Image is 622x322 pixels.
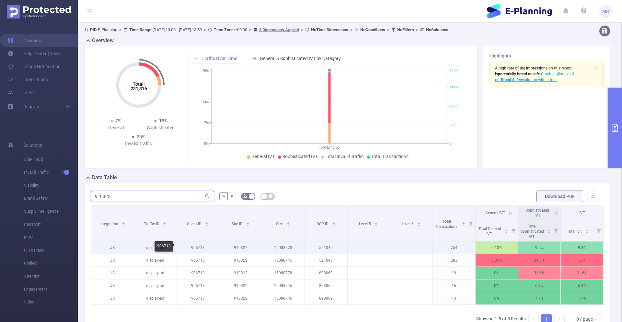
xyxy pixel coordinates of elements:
span: MRC [24,231,78,244]
p: 31.6% [518,267,561,279]
span: Total Transactions [435,219,458,229]
span: Integration [99,222,119,226]
span: 18% [159,118,167,123]
p: 910322 [219,292,262,304]
span: Total Transactions [371,154,409,159]
div: Sort [585,229,589,232]
p: JS [91,254,134,266]
span: is [495,72,540,76]
p: 9.3% [561,241,603,254]
span: MS [602,5,609,18]
tspan: Total: [132,81,144,87]
p: 15088778 [262,241,305,254]
span: Size [276,222,284,226]
i: icon: caret-up [246,221,249,223]
div: Invalid Traffic [116,140,161,147]
b: PID: [90,27,98,32]
i: icon: caret-up [122,221,125,223]
i: icon: line-chart [193,56,198,61]
div: General [94,124,139,131]
p: 0% [476,279,518,292]
span: > [247,27,253,32]
p: 910322 [219,254,262,266]
p: 6.3% [561,279,603,292]
i: icon: caret-up [332,221,335,223]
i: icon: left [532,317,536,321]
button: icon: close [594,64,598,71]
input: Search... [91,191,214,201]
p: 0.35% [476,254,518,266]
p: 0.13% [476,241,518,254]
span: Engagement [24,283,78,296]
p: 16 [433,279,475,292]
p: 906718 [177,292,219,304]
b: No Time Dimensions [311,27,348,32]
i: icon: table [269,194,272,198]
span: A high rate of the impressions on this report [495,66,572,70]
div: Sort [547,229,551,232]
p: 15088746 [262,292,305,304]
p: 898069 [305,267,347,279]
tspan: 231,816 [130,86,147,91]
i: Filter menu [466,206,475,241]
i: icon: right [558,317,561,321]
i: icon: caret-down [205,224,209,226]
tspan: 120K [450,105,458,109]
div: Sort [462,221,466,225]
p: display-ad [134,241,177,254]
span: > [299,27,305,32]
span: Sophisticated IVT [282,154,318,159]
span: IVT [579,211,585,215]
i: icon: caret-down [163,224,167,226]
span: > [117,27,123,32]
div: Sort [332,221,336,225]
i: icon: caret-down [585,231,589,233]
div: Sort [374,221,378,225]
tspan: 14% [202,100,209,104]
b: No Filters [397,27,414,32]
a: Users [8,86,35,99]
p: 906718 [177,254,219,266]
p: 0% [476,267,518,279]
span: Site ID [232,222,244,226]
span: Invalid Traffic [24,166,78,179]
p: 754 [433,241,475,254]
p: display-ad [134,279,177,292]
span: Total IVT [567,229,583,234]
span: Solutions [23,139,42,152]
span: > [348,27,354,32]
h3: Highlights [490,53,604,59]
div: Sort [286,221,290,225]
i: Filter menu [509,220,518,241]
span: Total General IVT [478,227,501,236]
p: 34.6% [518,254,561,266]
i: icon: caret-up [163,221,167,223]
p: 0% [476,292,518,304]
b: No Conditions [360,27,385,32]
a: Integrations [8,73,48,86]
i: icon: caret-up [504,229,508,230]
span: > [414,27,420,32]
tspan: 7% [204,121,209,125]
i: icon: caret-up [417,221,421,223]
b: Time Range: [129,27,153,32]
span: Attention [24,270,78,283]
img: Protected Media [7,5,71,19]
span: Anti-Fraud [24,153,78,166]
span: Reports [23,104,39,109]
tspan: 0% [204,142,209,146]
i: icon: caret-down [504,231,508,233]
u: 8 Dimensions Applied [259,27,299,32]
span: Level 6 [402,222,415,226]
h2: Data Table [92,174,117,181]
i: icon: caret-up [374,221,378,223]
a: Help Center (New) [8,47,60,60]
i: icon: bg-colors [243,194,247,198]
tspan: 180K [450,86,458,90]
p: JS [91,292,134,304]
p: 7.7% [561,292,603,304]
p: 15088745 [262,279,305,292]
tspan: 25% [202,69,209,73]
span: Passport [24,218,78,231]
span: # [230,194,233,199]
